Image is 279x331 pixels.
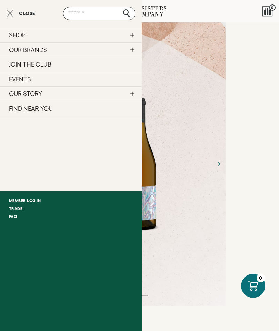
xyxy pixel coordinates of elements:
div: 0 [257,274,265,282]
span: 0 [269,4,276,11]
button: Close cart [6,9,35,18]
span: Close [19,11,35,16]
button: Next [210,156,227,173]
